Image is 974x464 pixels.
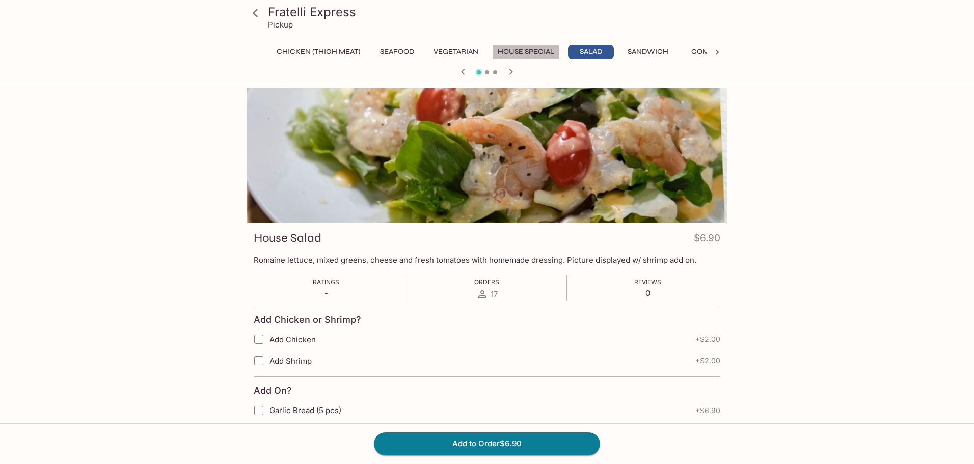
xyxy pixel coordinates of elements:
[374,45,420,59] button: Seafood
[474,278,499,286] span: Orders
[268,20,293,30] p: Pickup
[634,288,661,298] p: 0
[254,230,321,246] h3: House Salad
[254,255,720,265] p: Romaine lettuce, mixed greens, cheese and fresh tomatoes with homemade dressing. Picture displaye...
[268,4,723,20] h3: Fratelli Express
[695,335,720,343] span: + $2.00
[254,385,292,396] h4: Add On?
[313,278,339,286] span: Ratings
[695,357,720,365] span: + $2.00
[374,432,600,455] button: Add to Order$6.90
[271,45,366,59] button: Chicken (Thigh Meat)
[491,289,498,299] span: 17
[634,278,661,286] span: Reviews
[622,45,674,59] button: Sandwich
[269,335,316,344] span: Add Chicken
[428,45,484,59] button: Vegetarian
[492,45,560,59] button: House Special
[254,314,361,325] h4: Add Chicken or Shrimp?
[694,230,720,250] h4: $6.90
[682,45,728,59] button: Combo
[269,356,312,366] span: Add Shrimp
[695,406,720,415] span: + $6.90
[313,288,339,298] p: -
[269,405,341,415] span: Garlic Bread (5 pcs)
[568,45,614,59] button: Salad
[247,88,727,223] div: House Salad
